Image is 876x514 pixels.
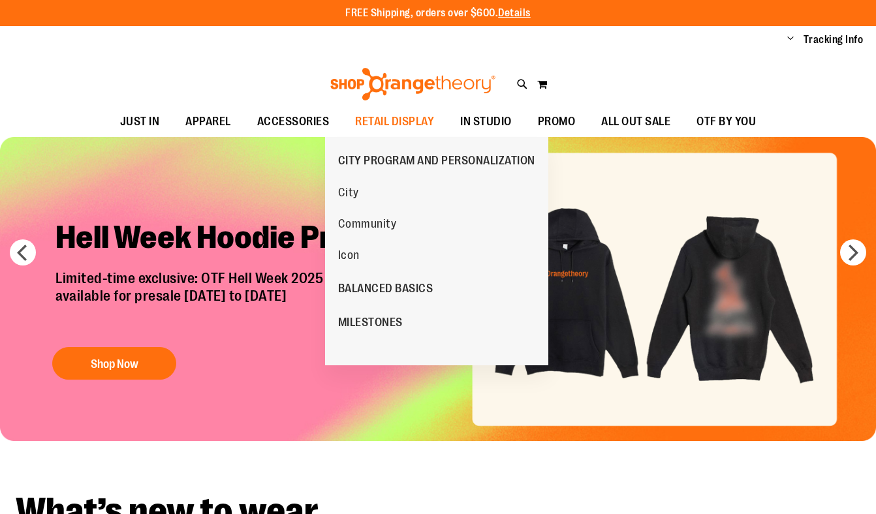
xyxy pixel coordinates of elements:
[10,239,36,265] button: prev
[46,208,454,270] h2: Hell Week Hoodie Pre-Sale!
[804,33,864,47] a: Tracking Info
[46,270,454,334] p: Limited-time exclusive: OTF Hell Week 2025 Sweatshirt available for presale [DATE] to [DATE]
[840,239,866,265] button: next
[328,68,497,100] img: Shop Orangetheory
[338,154,535,170] span: CITY PROGRAM AND PERSONALIZATION
[338,316,403,332] span: MILESTONES
[46,208,454,386] a: Hell Week Hoodie Pre-Sale! Limited-time exclusive: OTF Hell Week 2025 Sweatshirtavailable for pre...
[355,107,434,136] span: RETAIL DISPLAY
[601,107,670,136] span: ALL OUT SALE
[696,107,756,136] span: OTF BY YOU
[498,7,531,19] a: Details
[185,107,231,136] span: APPAREL
[538,107,576,136] span: PROMO
[345,6,531,21] p: FREE Shipping, orders over $600.
[338,249,360,265] span: Icon
[338,217,397,234] span: Community
[257,107,330,136] span: ACCESSORIES
[338,186,359,202] span: City
[120,107,160,136] span: JUST IN
[787,33,794,46] button: Account menu
[52,347,176,380] button: Shop Now
[460,107,512,136] span: IN STUDIO
[338,282,433,298] span: BALANCED BASICS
